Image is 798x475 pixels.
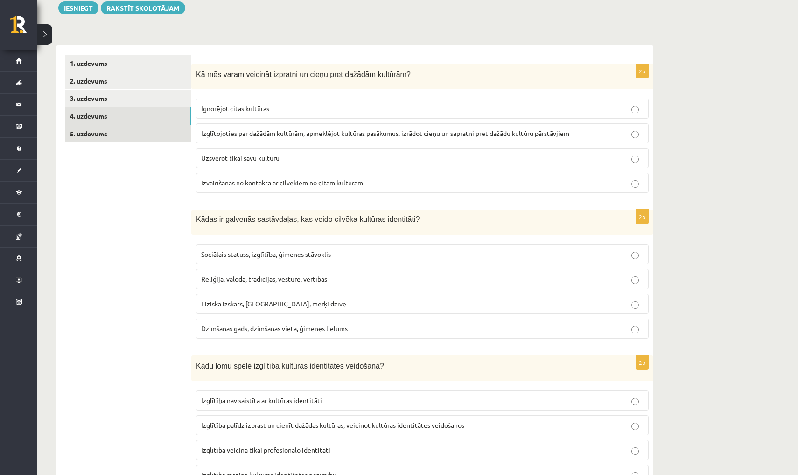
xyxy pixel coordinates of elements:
[201,275,327,283] span: Reliģija, valoda, tradīcijas, vēsture, vērtības
[65,55,191,72] a: 1. uzdevums
[65,107,191,125] a: 4. uzdevums
[631,180,639,188] input: Izvairīšanās no kontakta ar cilvēkiem no citām kultūrām
[636,64,649,78] p: 2p
[201,446,330,454] span: Izglītība veicina tikai profesionālo identitāti
[65,125,191,142] a: 5. uzdevums
[201,178,363,187] span: Izvairīšanās no kontakta ar cilvēkiem no citām kultūrām
[201,421,464,429] span: Izglītība palīdz izprast un cienīt dažādas kultūras, veicinot kultūras identitātes veidošanos
[201,324,348,333] span: Dzimšanas gads, dzimšanas vieta, ģimenes lielums
[196,215,420,223] span: Kādas ir galvenās sastāvdaļas, kas veido cilvēka kultūras identitāti?
[101,1,185,14] a: Rakstīt skolotājam
[201,250,331,258] span: Sociālais statuss, izglītība, ģimenes stāvoklis
[631,398,639,405] input: Izglītība nav saistīta ar kultūras identitāti
[201,129,569,137] span: Izglītojoties par dažādām kultūrām, apmeklējot kultūras pasākumus, izrādot cieņu un sapratni pret...
[631,252,639,259] input: Sociālais statuss, izglītība, ģimenes stāvoklis
[196,71,411,78] span: Kā mēs varam veicināt izpratni un cieņu pret dažādām kultūrām?
[201,396,322,404] span: Izglītība nav saistīta ar kultūras identitāti
[196,362,384,370] span: Kādu lomu spēlē izglītība kultūras identitātes veidošanā?
[631,423,639,430] input: Izglītība palīdz izprast un cienīt dažādas kultūras, veicinot kultūras identitātes veidošanos
[10,16,37,40] a: Rīgas 1. Tālmācības vidusskola
[201,299,346,308] span: Fiziskā izskats, [GEOGRAPHIC_DATA], mērķi dzīvē
[65,90,191,107] a: 3. uzdevums
[636,355,649,370] p: 2p
[201,154,280,162] span: Uzsverot tikai savu kultūru
[631,156,639,163] input: Uzsverot tikai savu kultūru
[631,326,639,333] input: Dzimšanas gads, dzimšanas vieta, ģimenes lielums
[636,209,649,224] p: 2p
[631,301,639,309] input: Fiziskā izskats, [GEOGRAPHIC_DATA], mērķi dzīvē
[65,72,191,90] a: 2. uzdevums
[201,104,269,113] span: Ignorējot citas kultūras
[631,106,639,113] input: Ignorējot citas kultūras
[631,276,639,284] input: Reliģija, valoda, tradīcijas, vēsture, vērtības
[631,131,639,138] input: Izglītojoties par dažādām kultūrām, apmeklējot kultūras pasākumus, izrādot cieņu un sapratni pret...
[631,447,639,455] input: Izglītība veicina tikai profesionālo identitāti
[58,1,98,14] button: Iesniegt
